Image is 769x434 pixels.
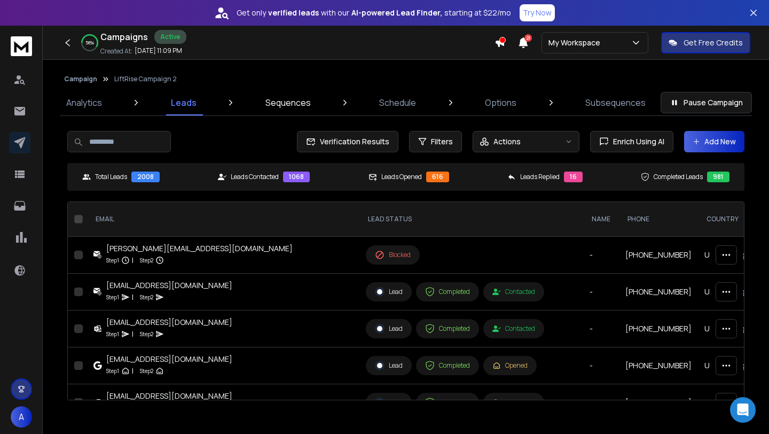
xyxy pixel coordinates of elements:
div: 616 [426,172,449,182]
span: Verification Results [316,136,389,147]
div: Lead [375,287,403,297]
button: A [11,406,32,428]
p: My Workspace [548,37,605,48]
th: LEAD STATUS [359,202,583,237]
div: Opened [492,361,528,370]
button: Campaign [64,75,97,83]
p: Step 1 [106,255,119,266]
p: Analytics [66,96,102,109]
a: Subsequences [579,90,652,115]
td: [PHONE_NUMBER] [619,237,698,274]
img: logo [11,36,32,56]
div: Contacted [492,398,535,407]
p: | [132,292,134,303]
p: | [132,329,134,339]
span: 21 [524,34,532,42]
td: - [583,384,619,421]
p: Created At: [100,47,132,56]
button: Verification Results [297,131,398,152]
p: Try Now [523,7,552,18]
p: Leads Contacted [231,173,279,181]
p: Options [485,96,516,109]
p: Step 2 [140,292,153,303]
div: [PERSON_NAME][EMAIL_ADDRESS][DOMAIN_NAME] [106,243,293,254]
td: [PHONE_NUMBER] [619,274,698,311]
td: [PHONE_NUMBER] [619,384,698,421]
button: Try Now [520,4,555,21]
p: | [132,366,134,376]
div: [EMAIL_ADDRESS][DOMAIN_NAME] [106,391,232,401]
th: NAME [583,202,619,237]
a: Sequences [259,90,317,115]
div: Open Intercom Messenger [730,397,756,423]
p: Schedule [379,96,416,109]
p: Step 2 [140,366,153,376]
div: 981 [707,172,729,182]
p: Get only with our starting at $22/mo [237,7,511,18]
div: [EMAIL_ADDRESS][DOMAIN_NAME] [106,354,232,365]
a: Schedule [373,90,422,115]
button: Filters [409,131,462,152]
p: Step 2 [140,255,153,266]
p: Subsequences [585,96,646,109]
div: Active [154,30,186,44]
div: Completed [425,398,470,407]
p: Sequences [265,96,311,109]
p: Leads Replied [520,173,560,181]
div: [EMAIL_ADDRESS][DOMAIN_NAME] [106,280,232,291]
td: [PHONE_NUMBER] [619,311,698,347]
p: [DATE] 11:09 PM [135,46,182,55]
button: Pause Campaign [661,92,752,113]
div: Lead [375,324,403,334]
p: Leads [171,96,197,109]
div: Completed [425,361,470,370]
div: Lead [375,398,403,407]
th: Phone [619,202,698,237]
div: Completed [425,324,470,334]
td: [PHONE_NUMBER] [619,347,698,384]
span: Filters [431,136,453,147]
button: Add New [684,131,744,152]
p: Step 2 [140,329,153,339]
th: EMAIL [87,202,359,237]
p: Step 1 [106,366,119,376]
div: Blocked [375,250,411,260]
p: Get Free Credits [684,37,743,48]
div: Contacted [492,324,535,333]
a: Options [478,90,523,115]
p: 58 % [85,40,94,46]
p: Leads Opened [381,173,422,181]
div: Contacted [492,288,535,296]
td: - [583,274,619,311]
p: Actions [493,136,521,147]
p: | [132,255,134,266]
a: Analytics [60,90,108,115]
h1: Campaigns [100,30,148,43]
p: Total Leads [95,173,127,181]
div: [EMAIL_ADDRESS][DOMAIN_NAME] [106,317,232,328]
button: Get Free Credits [661,32,750,53]
a: Leads [164,90,203,115]
div: 16 [564,172,583,182]
td: - [583,237,619,274]
div: 2008 [131,172,160,182]
span: Enrich Using AI [609,136,664,147]
button: Enrich Using AI [590,131,673,152]
p: LiftRise Campaign 2 [114,75,177,83]
div: Completed [425,287,470,297]
p: Step 1 [106,329,119,339]
strong: AI-powered Lead Finder, [351,7,442,18]
div: Lead [375,361,403,370]
td: - [583,311,619,347]
td: - [583,347,619,384]
p: Completed Leads [654,173,703,181]
p: Step 1 [106,292,119,303]
div: 1068 [283,172,310,182]
strong: verified leads [268,7,319,18]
